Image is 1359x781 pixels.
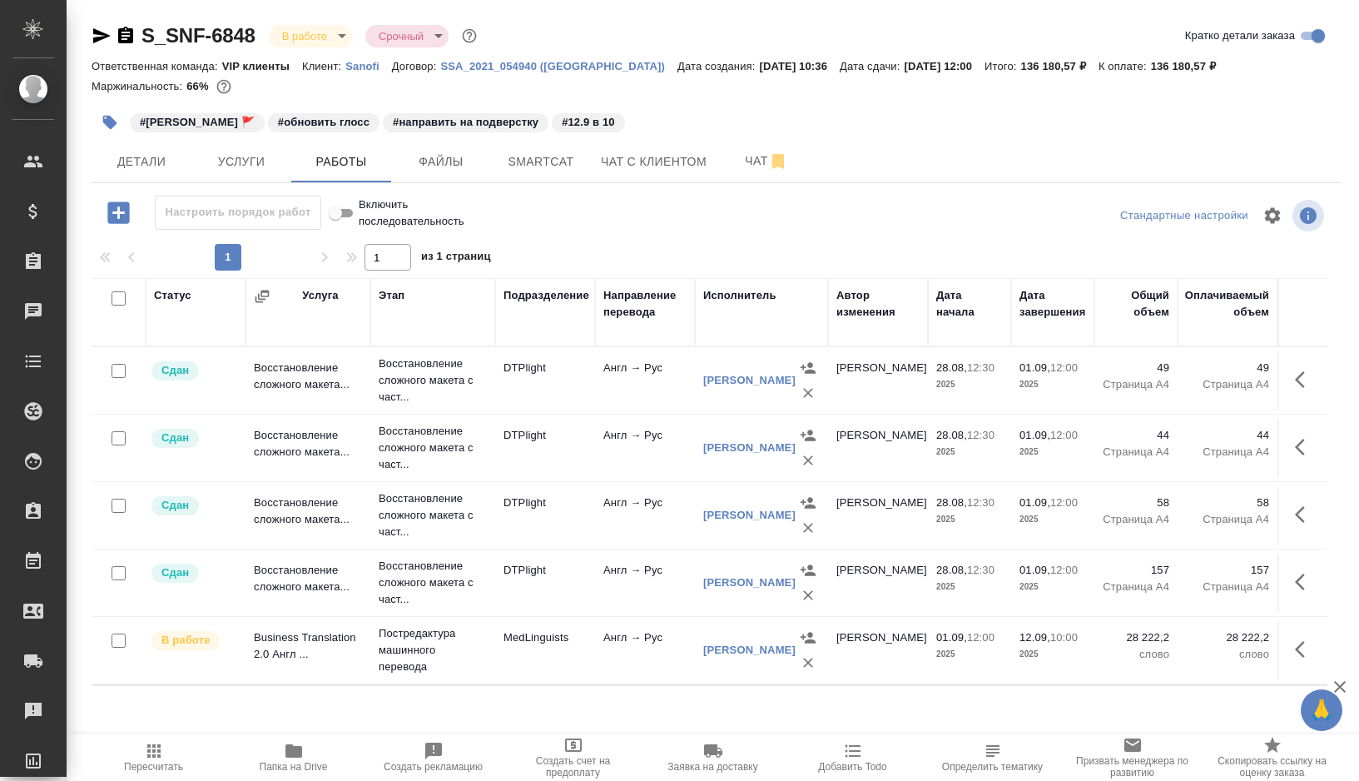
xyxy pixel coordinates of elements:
[936,511,1003,528] p: 2025
[92,60,222,72] p: Ответственная команда:
[595,621,695,679] td: Англ → Рус
[703,509,796,521] a: [PERSON_NAME]
[967,361,994,374] p: 12:30
[128,114,266,128] span: Оля Дмитриева 🚩
[1252,196,1292,236] span: Настроить таблицу
[1103,495,1169,511] p: 58
[102,152,181,172] span: Детали
[186,80,212,92] p: 66%
[140,114,255,131] p: #[PERSON_NAME] 🚩
[936,361,967,374] p: 28.08,
[936,631,967,644] p: 01.09,
[703,644,796,656] a: [PERSON_NAME]
[828,621,928,679] td: [PERSON_NAME]
[1099,60,1151,72] p: К оплате:
[985,60,1020,72] p: Итого:
[1019,444,1086,460] p: 2025
[1186,427,1269,444] p: 44
[269,25,352,47] div: В работе
[1186,629,1269,646] p: 28 222,2
[277,29,332,43] button: В работе
[379,423,487,473] p: Восстановление сложного макета с част...
[1301,689,1342,731] button: 🙏
[562,114,614,131] p: #12.9 в 10
[967,429,994,441] p: 12:30
[936,646,1003,663] p: 2025
[796,423,821,448] button: Назначить
[365,25,449,47] div: В работе
[246,419,370,477] td: Восстановление сложного макета...
[1103,646,1169,663] p: слово
[828,419,928,477] td: [PERSON_NAME]
[1186,495,1269,511] p: 58
[904,60,985,72] p: [DATE] 12:00
[222,60,302,72] p: VIP клиенты
[116,26,136,46] button: Скопировать ссылку
[495,554,595,612] td: DTPlight
[828,554,928,612] td: [PERSON_NAME]
[828,486,928,545] td: [PERSON_NAME]
[278,114,370,131] p: #обновить глосс
[1103,376,1169,393] p: Страница А4
[440,60,677,72] p: SSA_2021_054940 ([GEOGRAPHIC_DATA])
[828,351,928,410] td: [PERSON_NAME]
[936,287,1003,321] div: Дата начала
[1292,200,1327,231] span: Посмотреть информацию
[796,448,821,473] button: Удалить
[936,496,967,509] p: 28.08,
[150,629,237,652] div: Исполнитель выполняет работу
[92,80,186,92] p: Маржинальность:
[1103,427,1169,444] p: 44
[783,734,923,781] button: Добавить Todo
[603,287,687,321] div: Направление перевода
[703,441,796,454] a: [PERSON_NAME]
[1186,360,1269,376] p: 49
[246,621,370,679] td: Business Translation 2.0 Англ ...
[818,761,886,773] span: Добавить Todo
[1019,511,1086,528] p: 2025
[768,152,788,172] svg: Отписаться
[84,734,224,781] button: Пересчитать
[936,429,967,441] p: 28.08,
[141,24,255,47] a: S_SNF-6848
[1186,562,1269,579] p: 157
[260,761,328,773] span: Папка на Drive
[495,351,595,410] td: DTPlight
[1185,27,1295,44] span: Кратко детали заказа
[345,58,392,72] a: Sanofi
[161,565,189,581] p: Сдан
[201,152,281,172] span: Услуги
[1285,562,1325,602] button: Здесь прячутся важные кнопки
[1203,734,1342,781] button: Скопировать ссылку на оценку заказа
[246,351,370,410] td: Восстановление сложного макета...
[495,419,595,477] td: DTPlight
[246,554,370,612] td: Восстановление сложного макета...
[1021,60,1099,72] p: 136 180,57 ₽
[1103,511,1169,528] p: Страница А4
[1186,376,1269,393] p: Страница А4
[1019,631,1050,644] p: 12.09,
[1050,496,1078,509] p: 12:00
[942,761,1043,773] span: Определить тематику
[796,381,821,405] button: Удалить
[161,632,210,649] p: В работе
[1019,496,1050,509] p: 01.09,
[1186,444,1269,460] p: Страница А4
[967,631,994,644] p: 12:00
[1063,734,1203,781] button: Призвать менеджера по развитию
[1186,646,1269,663] p: слово
[379,625,487,675] p: Постредактура машинного перевода
[301,152,381,172] span: Работы
[501,152,581,172] span: Smartcat
[595,419,695,477] td: Англ → Рус
[302,60,345,72] p: Клиент:
[224,734,364,781] button: Папка на Drive
[246,486,370,545] td: Восстановление сложного макета...
[967,564,994,576] p: 12:30
[392,60,441,72] p: Договор:
[154,287,191,304] div: Статус
[1285,629,1325,669] button: Здесь прячутся важные кнопки
[503,287,589,304] div: Подразделение
[601,152,707,172] span: Чат с клиентом
[92,104,128,141] button: Добавить тэг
